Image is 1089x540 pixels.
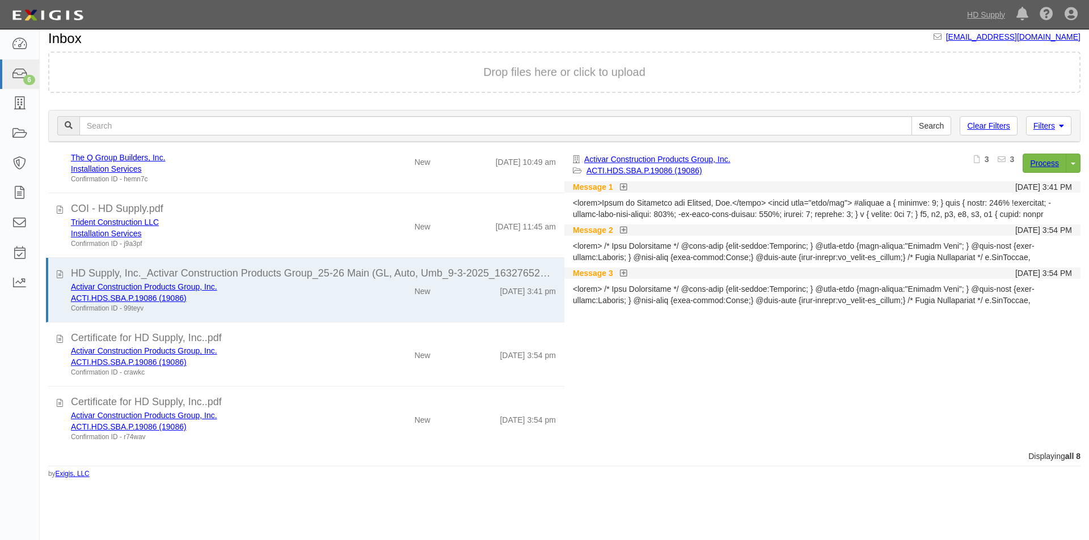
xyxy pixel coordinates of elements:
[71,228,347,239] div: Installation Services
[1026,116,1071,135] a: Filters
[500,345,556,361] div: [DATE] 3:54 pm
[1015,267,1072,279] div: [DATE] 3:54 PM
[71,175,347,184] div: Confirmation ID - hemn7c
[985,155,989,164] b: 3
[415,345,430,361] div: New
[9,5,87,25] img: logo-5460c22ac91f19d4615b14bd174203de0afe785f0fc80cf4dbbc73dc1793850b.png
[500,410,556,426] div: [DATE] 3:54 pm
[23,75,35,85] div: 6
[573,283,1072,306] div: <lorem> /* Ipsu Dolorsitame */ @cons-adip {elit-seddoe:Temporinc; } @utla-etdo {magn-aliqua:"Enim...
[71,294,187,303] a: ACTI.HDS.SBA.P.19086 (19086)
[71,239,347,249] div: Confirmation ID - j9a3pf
[496,216,556,232] div: [DATE] 11:45 am
[564,267,1080,279] div: Message 3 [DATE] 3:54 PM
[48,31,82,46] h1: Inbox
[573,181,613,193] a: Message 1
[71,358,187,367] a: ACTI.HDS.SBA.P.19086 (19086)
[79,116,912,135] input: Search
[960,116,1017,135] a: Clear Filters
[48,469,90,479] small: by
[1015,181,1072,193] div: [DATE] 3:41 PM
[71,202,556,216] div: COI - HD Supply.pdf
[911,116,951,135] input: Search
[415,216,430,232] div: New
[71,304,347,313] div: Confirmation ID - 99teyv
[483,64,645,80] button: Drop files here or click to upload
[71,163,347,175] div: Installation Services
[71,282,217,291] a: Activar Construction Products Group, Inc.
[71,422,187,431] a: ACTI.HDS.SBA.P.19086 (19086)
[71,164,142,173] a: Installation Services
[71,216,347,228] div: Trident Construction LLC
[71,410,347,421] div: Activar Construction Products Group, Inc.
[500,281,556,297] div: [DATE] 3:41 pm
[415,281,430,297] div: New
[961,3,1011,26] a: HD Supply
[1010,155,1015,164] b: 3
[71,432,347,442] div: Confirmation ID - r74wav
[71,368,347,377] div: Confirmation ID - crawkc
[71,152,347,163] div: The Q Group Builders, Inc.
[71,345,347,356] div: Activar Construction Products Group, Inc.
[71,281,347,292] div: Activar Construction Products Group, Inc.
[584,155,731,164] a: Activar Construction Products Group, Inc.
[71,292,347,304] div: ACTI.HDS.SBA.P.19086 (19086)
[586,166,702,175] a: ACTI.HDS.SBA.P.19086 (19086)
[1065,452,1080,461] b: all 8
[1015,224,1072,236] div: [DATE] 3:54 PM
[573,267,613,279] a: Message 3
[1040,8,1053,22] i: Help Center - Complianz
[573,224,613,236] a: Message 2
[573,240,1072,263] div: <lorem> /* Ipsu Dolorsitame */ @cons-adip {elit-seddoe:Temporinc; } @utla-etdo {magn-aliqua:"Enim...
[946,32,1080,41] a: [EMAIL_ADDRESS][DOMAIN_NAME]
[71,331,556,346] div: Certificate for HD Supply, Inc..pdf
[71,411,217,420] a: Activar Construction Products Group, Inc.
[71,395,556,410] div: Certificate for HD Supply, Inc..pdf
[573,197,1072,220] div: <lorem>Ipsum do Sitametco adi Elitsed, Doe.</tempo> <incid utla="etdo/mag"> #aliquae a { minimve:...
[71,153,166,162] a: The Q Group Builders, Inc.
[71,346,217,355] a: Activar Construction Products Group, Inc.
[71,218,159,227] a: Trident Construction LLC
[71,229,142,238] a: Installation Services
[56,470,90,478] a: Exigis, LLC
[564,181,1080,193] div: Message 1 [DATE] 3:41 PM
[564,224,1080,236] div: Message 2 [DATE] 3:54 PM
[40,450,1089,462] div: Displaying
[415,410,430,426] div: New
[496,152,556,168] div: [DATE] 10:49 am
[415,152,430,168] div: New
[71,421,347,432] div: ACTI.HDS.SBA.P.19086 (19086)
[71,266,556,281] div: HD Supply, Inc._Activar Construction Products Group_25-26 Main (GL, Auto, Umb_9-3-2025_1632765249...
[71,356,347,368] div: ACTI.HDS.SBA.P.19086 (19086)
[1023,154,1066,173] a: Process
